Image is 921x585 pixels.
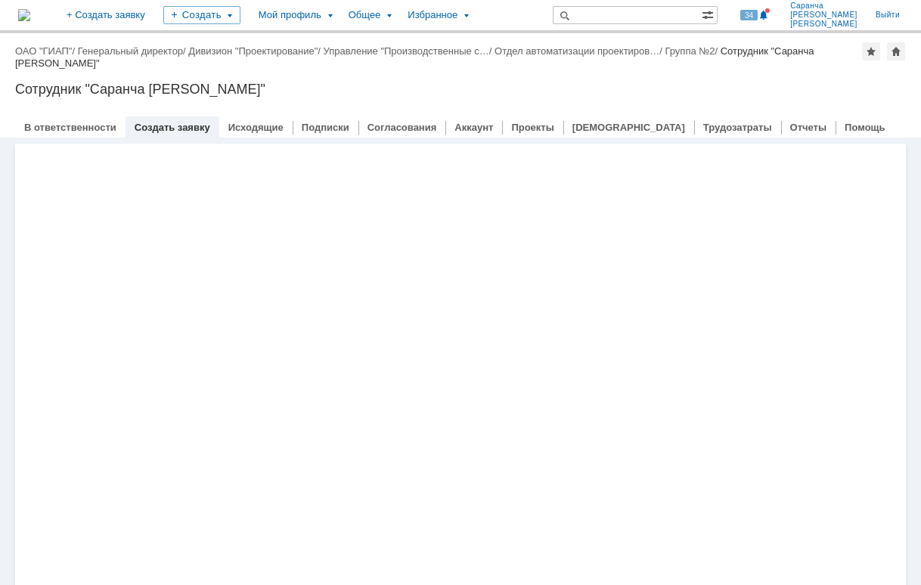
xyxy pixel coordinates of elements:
span: Расширенный поиск [702,7,717,21]
a: Отчеты [790,122,827,133]
a: Подписки [302,122,349,133]
a: Исходящие [228,122,284,133]
a: Генеральный директор [78,45,183,57]
div: / [78,45,189,57]
img: logo [18,9,30,21]
a: Отдел автоматизации проектиров… [495,45,659,57]
a: Проекты [511,122,554,133]
div: Добавить в избранное [862,42,880,60]
a: Дивизион "Проектирование" [188,45,318,57]
span: Саранча [790,2,857,11]
a: Согласования [367,122,437,133]
a: Перейти на домашнюю страницу [18,9,30,21]
a: Группа №2 [665,45,715,57]
div: Сделать домашней страницей [887,42,905,60]
span: 34 [740,10,758,20]
a: Помощь [845,122,885,133]
a: ОАО "ГИАП" [15,45,72,57]
a: В ответственности [24,122,116,133]
a: Создать заявку [135,122,210,133]
div: / [324,45,495,57]
a: Аккаунт [454,122,493,133]
div: / [15,45,78,57]
div: Создать [163,6,240,24]
div: / [495,45,665,57]
a: Управление "Производственные с… [324,45,489,57]
div: Сотрудник "Саранча [PERSON_NAME]" [15,45,814,69]
div: / [188,45,323,57]
div: / [665,45,720,57]
div: Сотрудник "Саранча [PERSON_NAME]" [15,82,906,97]
span: [PERSON_NAME] [790,11,857,20]
a: [DEMOGRAPHIC_DATA] [572,122,685,133]
a: Трудозатраты [703,122,772,133]
span: [PERSON_NAME] [790,20,857,29]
